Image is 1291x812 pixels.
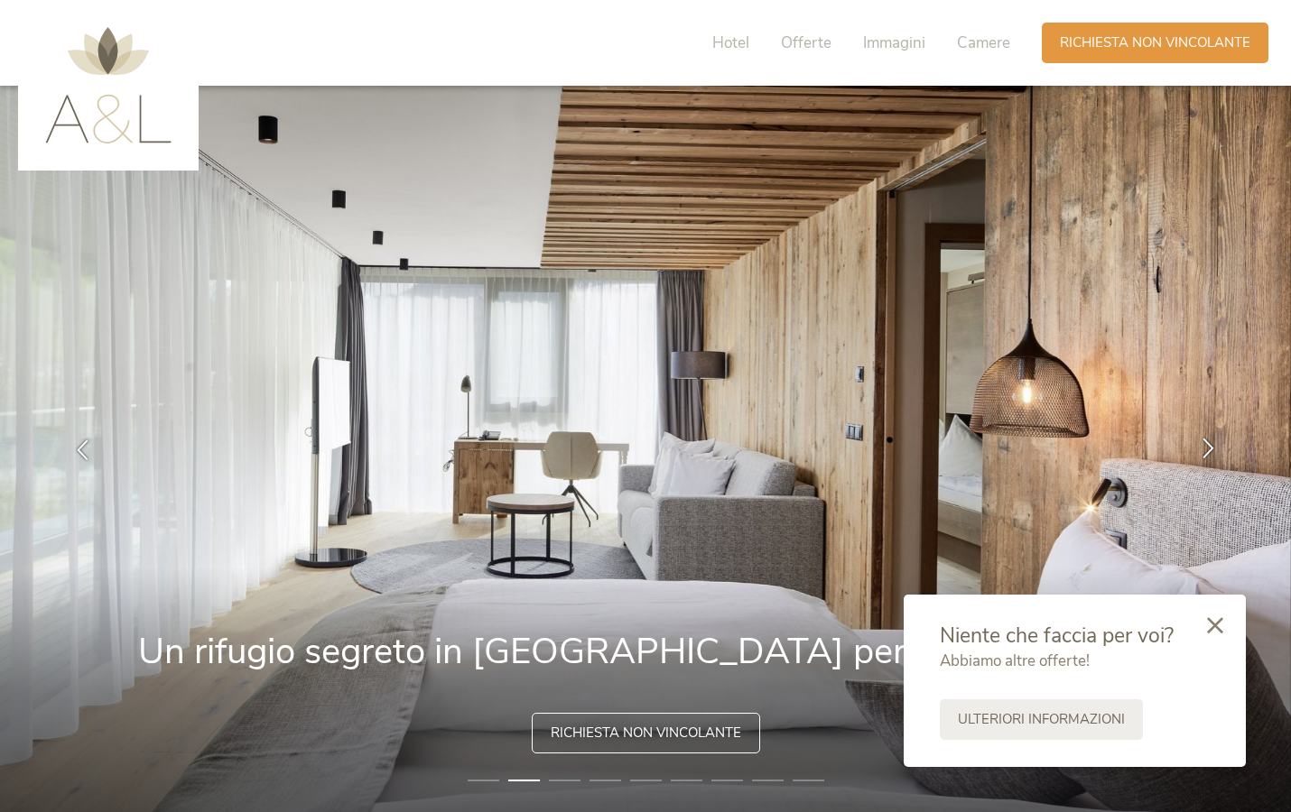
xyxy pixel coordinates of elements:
span: Richiesta non vincolante [551,724,741,743]
a: Ulteriori informazioni [940,699,1143,740]
span: Niente che faccia per voi? [940,622,1174,650]
span: Hotel [712,32,749,53]
span: Offerte [781,32,831,53]
span: Richiesta non vincolante [1060,33,1250,52]
span: Camere [957,32,1010,53]
span: Abbiamo altre offerte! [940,651,1090,671]
span: Immagini [863,32,925,53]
span: Ulteriori informazioni [958,710,1125,729]
img: AMONTI & LUNARIS Wellnessresort [45,27,172,143]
